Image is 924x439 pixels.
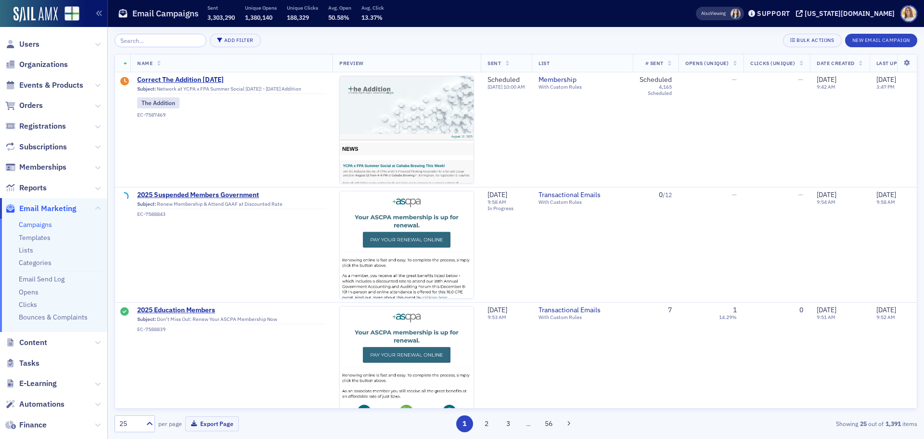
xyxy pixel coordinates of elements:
[245,4,277,11] p: Unique Opens
[640,76,672,84] div: Scheduled
[5,358,39,369] a: Tasks
[876,83,895,90] time: 3:47 PM
[478,415,495,432] button: 2
[137,86,156,92] span: Subject:
[5,39,39,50] a: Users
[799,306,803,315] div: 0
[137,191,326,200] span: 2025 Suspended Members Government
[701,10,710,16] div: Also
[845,35,917,44] a: New Email Campaign
[287,13,309,21] span: 188,329
[19,337,47,348] span: Content
[456,415,473,432] button: 1
[488,205,513,212] div: In Progress
[876,75,896,84] span: [DATE]
[500,415,517,432] button: 3
[488,76,525,84] div: Scheduled
[539,199,626,205] div: With Custom Rules
[137,201,326,210] div: Renew Membership & Attend GAAF at Discounted Rate
[19,378,57,389] span: E-Learning
[783,34,841,47] button: Bulk Actions
[5,183,47,193] a: Reports
[137,211,326,217] div: EC-7588843
[19,399,64,410] span: Automations
[503,83,525,90] span: 10:00 AM
[339,60,364,67] span: Preview
[488,306,507,314] span: [DATE]
[733,306,737,315] div: 1
[5,399,64,410] a: Automations
[488,83,503,90] span: [DATE]
[522,419,535,428] span: …
[798,190,803,199] span: —
[19,80,83,91] span: Events & Products
[750,60,795,67] span: Clicks (Unique)
[876,306,896,314] span: [DATE]
[185,416,239,431] button: Export Page
[817,199,835,205] time: 9:54 AM
[876,60,914,67] span: Last Updated
[137,326,326,333] div: EC-7588839
[19,288,38,296] a: Opens
[137,76,326,84] a: Correct The Addition [DATE]
[640,191,672,200] div: 0
[328,4,351,11] p: Avg. Open
[19,39,39,50] span: Users
[58,6,79,23] a: View Homepage
[137,316,326,325] div: Don't Miss Out: Renew Your ASCPA Membership Now
[798,75,803,84] span: —
[488,199,506,205] time: 9:58 AM
[817,83,835,90] time: 9:42 AM
[19,420,47,430] span: Finance
[5,80,83,91] a: Events & Products
[19,59,68,70] span: Organizations
[796,10,898,17] button: [US_STATE][DOMAIN_NAME]
[5,162,66,173] a: Memberships
[19,100,43,111] span: Orders
[731,9,741,19] span: Sarah Lowery
[488,60,501,67] span: Sent
[158,419,182,428] label: per page
[488,314,506,320] time: 9:53 AM
[19,246,33,254] a: Lists
[19,121,66,132] span: Registrations
[640,306,672,315] div: 7
[19,313,88,321] a: Bounces & Complaints
[5,100,43,111] a: Orders
[137,60,153,67] span: Name
[656,419,917,428] div: Showing out of items
[645,60,664,67] span: # Sent
[19,258,51,267] a: Categories
[884,419,902,428] strong: 1,391
[19,203,77,214] span: Email Marketing
[132,8,199,19] h1: Email Campaigns
[137,306,326,315] a: 2025 Education Members
[817,306,836,314] span: [DATE]
[796,38,834,43] div: Bulk Actions
[210,34,261,47] button: Add Filter
[539,60,550,67] span: List
[5,142,67,152] a: Subscriptions
[488,190,507,199] span: [DATE]
[207,4,235,11] p: Sent
[539,314,626,320] div: With Custom Rules
[5,420,47,430] a: Finance
[817,60,854,67] span: Date Created
[640,84,672,96] div: 4,165 Scheduled
[19,300,37,309] a: Clicks
[19,275,64,283] a: Email Send Log
[876,190,896,199] span: [DATE]
[5,337,47,348] a: Content
[19,162,66,173] span: Memberships
[5,378,57,389] a: E-Learning
[120,77,129,87] div: Draft
[539,84,626,90] div: With Custom Rules
[876,314,895,320] time: 9:52 AM
[137,112,326,118] div: EC-7587469
[19,142,67,152] span: Subscriptions
[539,306,626,315] a: Transactional Emails
[731,190,737,199] span: —
[900,5,917,22] span: Profile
